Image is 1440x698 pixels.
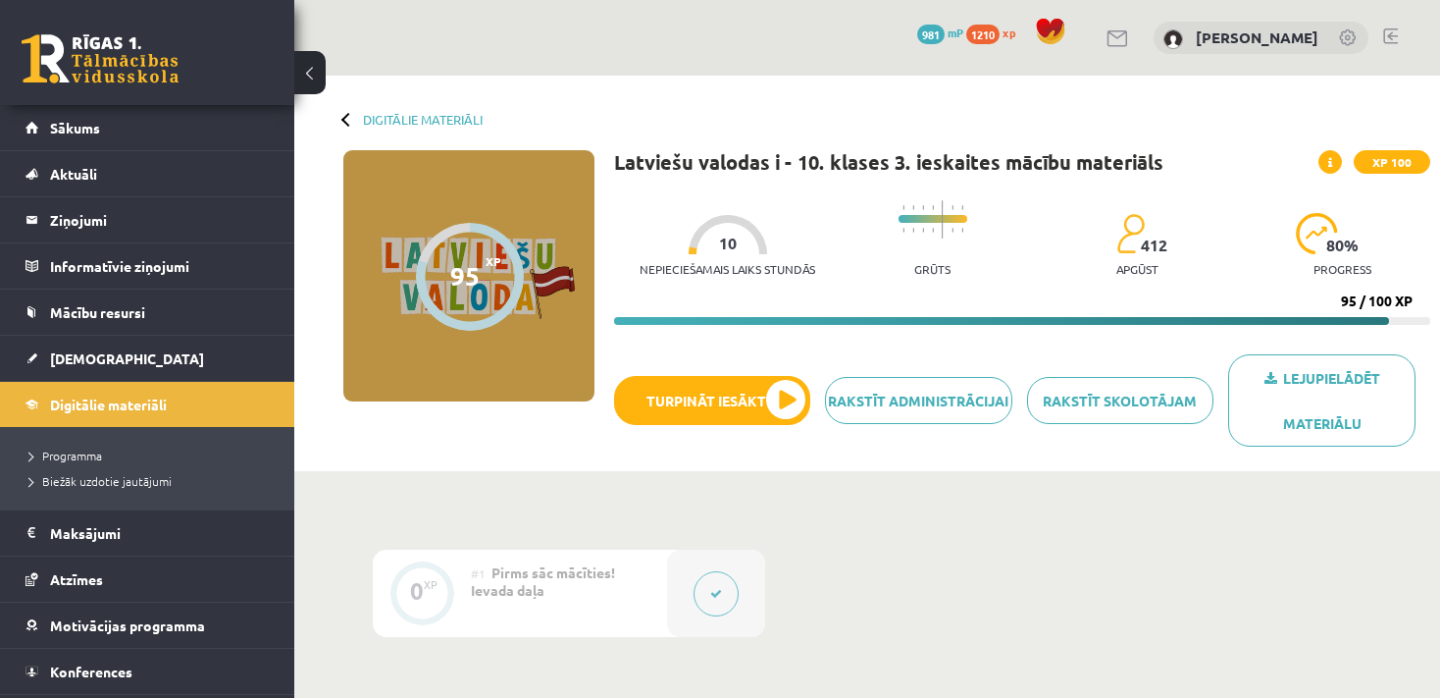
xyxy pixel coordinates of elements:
[29,448,102,463] span: Programma
[450,261,480,291] div: 95
[912,205,914,210] img: icon-short-line-57e1e144782c952c97e751825c79c345078a6d821885a25fce030b3d8c18986b.svg
[410,582,424,600] div: 0
[363,112,483,127] a: Digitālie materiāli
[1196,27,1318,47] a: [PERSON_NAME]
[50,165,97,183] span: Aktuāli
[471,565,486,581] span: #1
[26,557,270,602] a: Atzīmes
[50,119,100,136] span: Sākums
[825,377,1012,424] a: Rakstīt administrācijai
[1326,237,1360,254] span: 80 %
[424,579,437,590] div: XP
[917,25,963,40] a: 981 mP
[951,205,953,210] img: icon-short-line-57e1e144782c952c97e751825c79c345078a6d821885a25fce030b3d8c18986b.svg
[22,34,179,83] a: Rīgas 1. Tālmācības vidusskola
[1116,213,1145,254] img: students-c634bb4e5e11cddfef0936a35e636f08e4e9abd3cc4e673bd6f9a4125e45ecb1.svg
[922,205,924,210] img: icon-short-line-57e1e144782c952c97e751825c79c345078a6d821885a25fce030b3d8c18986b.svg
[50,349,204,367] span: [DEMOGRAPHIC_DATA]
[26,649,270,694] a: Konferences
[902,205,904,210] img: icon-short-line-57e1e144782c952c97e751825c79c345078a6d821885a25fce030b3d8c18986b.svg
[486,254,501,268] span: XP
[902,228,904,233] img: icon-short-line-57e1e144782c952c97e751825c79c345078a6d821885a25fce030b3d8c18986b.svg
[50,663,132,680] span: Konferences
[50,243,270,289] legend: Informatīvie ziņojumi
[50,510,270,556] legend: Maksājumi
[50,396,167,413] span: Digitālie materiāli
[932,228,934,233] img: icon-short-line-57e1e144782c952c97e751825c79c345078a6d821885a25fce030b3d8c18986b.svg
[26,105,270,150] a: Sākums
[961,228,963,233] img: icon-short-line-57e1e144782c952c97e751825c79c345078a6d821885a25fce030b3d8c18986b.svg
[1027,377,1214,424] a: Rakstīt skolotājam
[50,303,145,321] span: Mācību resursi
[1116,262,1158,276] p: apgūst
[26,151,270,196] a: Aktuāli
[948,25,963,40] span: mP
[26,603,270,648] a: Motivācijas programma
[26,336,270,381] a: [DEMOGRAPHIC_DATA]
[1228,354,1415,447] a: Lejupielādēt materiālu
[1296,213,1338,254] img: icon-progress-161ccf0a02000e728c5f80fcf4c31c7af3da0e1684b2b1d7c360e028c24a22f1.svg
[29,447,275,464] a: Programma
[932,205,934,210] img: icon-short-line-57e1e144782c952c97e751825c79c345078a6d821885a25fce030b3d8c18986b.svg
[966,25,1025,40] a: 1210 xp
[917,25,945,44] span: 981
[1141,237,1167,254] span: 412
[26,197,270,242] a: Ziņojumi
[1003,25,1015,40] span: xp
[29,472,275,490] a: Biežāk uzdotie jautājumi
[922,228,924,233] img: icon-short-line-57e1e144782c952c97e751825c79c345078a6d821885a25fce030b3d8c18986b.svg
[26,510,270,556] a: Maksājumi
[614,150,1163,174] h1: Latviešu valodas i - 10. klases 3. ieskaites mācību materiāls
[966,25,1000,44] span: 1210
[26,382,270,427] a: Digitālie materiāli
[961,205,963,210] img: icon-short-line-57e1e144782c952c97e751825c79c345078a6d821885a25fce030b3d8c18986b.svg
[719,235,737,252] span: 10
[1313,262,1371,276] p: progress
[614,376,810,425] button: Turpināt iesākto
[50,197,270,242] legend: Ziņojumi
[29,473,172,489] span: Biežāk uzdotie jautājumi
[640,262,815,276] p: Nepieciešamais laiks stundās
[951,228,953,233] img: icon-short-line-57e1e144782c952c97e751825c79c345078a6d821885a25fce030b3d8c18986b.svg
[1354,150,1430,174] span: XP 100
[26,290,270,335] a: Mācību resursi
[26,243,270,289] a: Informatīvie ziņojumi
[942,200,944,239] img: icon-long-line-d9ea69661e0d244f92f715978eff75569469978d946b2353a9bb055b3ed8787d.svg
[912,228,914,233] img: icon-short-line-57e1e144782c952c97e751825c79c345078a6d821885a25fce030b3d8c18986b.svg
[1163,29,1183,49] img: Zenta Viktorija Amoliņa
[471,564,615,599] span: Pirms sāc mācīties! Ievada daļa
[50,617,205,634] span: Motivācijas programma
[914,262,951,276] p: Grūts
[50,570,103,588] span: Atzīmes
